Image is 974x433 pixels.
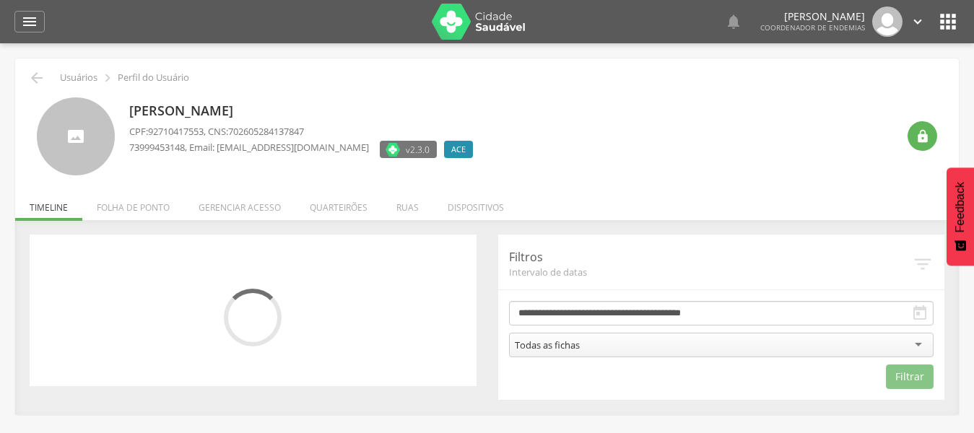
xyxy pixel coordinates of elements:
[910,14,926,30] i: 
[118,72,189,84] p: Perfil do Usuário
[433,187,518,221] li: Dispositivos
[100,70,116,86] i: 
[509,266,913,279] span: Intervalo de datas
[886,364,934,389] button: Filtrar
[936,10,960,33] i: 
[760,22,865,32] span: Coordenador de Endemias
[382,187,433,221] li: Ruas
[406,142,430,157] span: v2.3.0
[760,12,865,22] p: [PERSON_NAME]
[228,125,304,138] span: 702605284137847
[82,187,184,221] li: Folha de ponto
[725,13,742,30] i: 
[28,69,45,87] i: Voltar
[911,305,929,322] i: 
[295,187,382,221] li: Quarteirões
[129,141,369,154] p: , Email: [EMAIL_ADDRESS][DOMAIN_NAME]
[908,121,937,151] div: Resetar senha
[910,6,926,37] a: 
[515,338,580,351] div: Todas as fichas
[947,167,974,266] button: Feedback - Mostrar pesquisa
[21,13,38,30] i: 
[451,144,466,155] span: ACE
[60,72,97,84] p: Usuários
[148,125,204,138] span: 92710417553
[129,141,185,154] span: 73999453148
[725,6,742,37] a: 
[129,125,480,139] p: CPF: , CNS:
[912,253,934,275] i: 
[129,102,480,121] p: [PERSON_NAME]
[916,129,930,144] i: 
[509,249,913,266] p: Filtros
[184,187,295,221] li: Gerenciar acesso
[14,11,45,32] a: 
[954,182,967,232] span: Feedback
[380,141,437,158] label: Versão do aplicativo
